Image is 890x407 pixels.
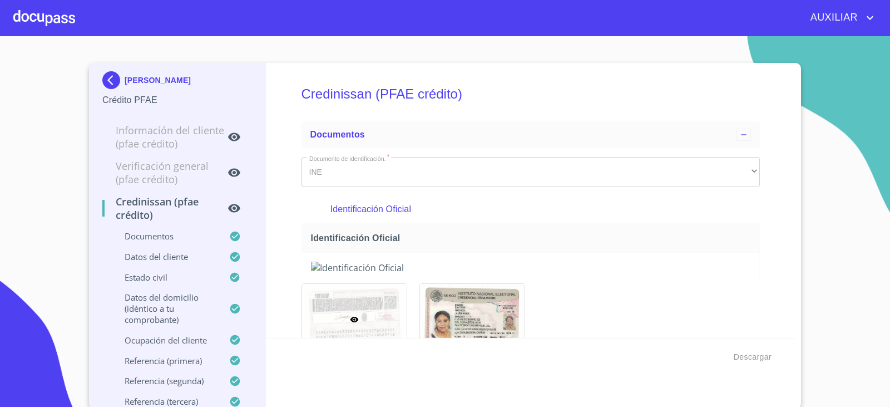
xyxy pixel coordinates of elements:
[301,121,760,148] div: Documentos
[102,124,228,150] p: Información del cliente (PFAE crédito)
[420,284,525,355] img: Identificación Oficial
[102,71,252,94] div: [PERSON_NAME]
[301,71,760,117] h5: Credinissan (PFAE crédito)
[734,350,772,364] span: Descargar
[311,232,755,244] span: Identificación Oficial
[311,262,751,274] img: Identificación Oficial
[102,335,229,346] p: Ocupación del Cliente
[102,94,252,107] p: Crédito PFAE
[330,203,731,216] p: Identificación Oficial
[729,347,776,367] button: Descargar
[102,355,229,366] p: Referencia (primera)
[102,231,229,242] p: Documentos
[102,272,229,283] p: Estado civil
[125,76,191,85] p: [PERSON_NAME]
[102,292,229,325] p: Datos del domicilio (idéntico a tu comprobante)
[102,251,229,262] p: Datos del cliente
[102,375,229,386] p: Referencia (segunda)
[301,157,760,187] div: INE
[102,71,125,89] img: Docupass spot blue
[102,159,228,186] p: Verificación general (PFAE crédito)
[310,130,365,139] span: Documentos
[102,396,229,407] p: Referencia (tercera)
[102,195,228,222] p: Credinissan (PFAE crédito)
[802,9,863,27] span: AUXILIAR
[802,9,877,27] button: account of current user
